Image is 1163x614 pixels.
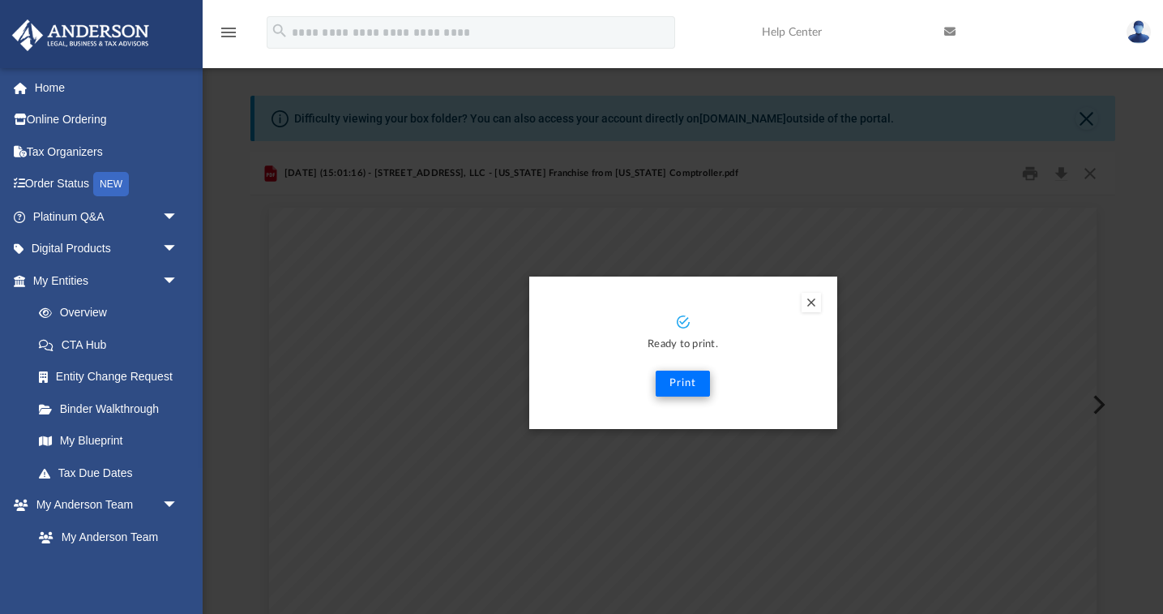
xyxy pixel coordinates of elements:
img: Anderson Advisors Platinum Portal [7,19,154,51]
a: Platinum Q&Aarrow_drop_down [11,200,203,233]
span: arrow_drop_down [162,200,195,234]
a: Anderson System [23,553,195,586]
a: My Anderson Teamarrow_drop_down [11,489,195,522]
a: Home [11,71,203,104]
i: search [271,22,289,40]
a: Tax Organizers [11,135,203,168]
a: My Entitiesarrow_drop_down [11,264,203,297]
div: NEW [93,172,129,196]
span: arrow_drop_down [162,233,195,266]
div: Preview [250,152,1115,614]
i: menu [219,23,238,42]
span: arrow_drop_down [162,489,195,522]
a: Digital Productsarrow_drop_down [11,233,203,265]
img: User Pic [1127,20,1151,44]
a: Tax Due Dates [23,457,203,489]
a: My Anderson Team [23,521,186,553]
button: Print [656,371,710,397]
span: arrow_drop_down [162,264,195,298]
a: Binder Walkthrough [23,393,203,425]
a: Online Ordering [11,104,203,136]
a: CTA Hub [23,328,203,361]
a: menu [219,31,238,42]
p: Ready to print. [545,336,821,354]
a: Order StatusNEW [11,168,203,201]
a: Overview [23,297,203,329]
a: Entity Change Request [23,361,203,393]
a: My Blueprint [23,425,195,457]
